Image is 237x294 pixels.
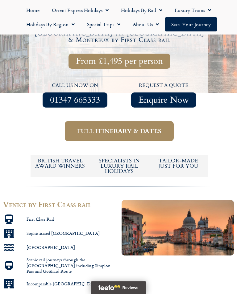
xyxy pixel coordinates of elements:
span: From £1,495 per person [76,57,163,65]
a: Holidays by Rail [115,3,168,17]
span: Enquire Now [139,96,189,104]
span: Venice by First Class rail [3,199,91,210]
span: [GEOGRAPHIC_DATA] [25,245,75,251]
h5: British Travel Award winners [34,158,87,169]
p: request a quote [123,82,205,90]
h6: Specialists in luxury rail holidays [93,158,146,174]
span: Full itinerary & dates [77,127,161,135]
a: Special Trips [81,17,127,31]
span: First Class Rail [25,216,54,222]
span: Incomparable [GEOGRAPHIC_DATA] [25,281,101,287]
a: From £1,495 per person [69,54,170,69]
a: 01347 665333 [43,92,107,108]
h4: [GEOGRAPHIC_DATA] via [GEOGRAPHIC_DATA] & Montreux by First Class rail [31,30,207,43]
a: Orient Express Holidays [46,3,115,17]
span: Sophisticated [GEOGRAPHIC_DATA] [25,231,100,236]
a: Full itinerary & dates [65,121,174,141]
nav: Menu [3,3,234,31]
a: About Us [127,17,165,31]
h5: tailor-made just for you [152,158,205,169]
img: Orient Express Special Venice compressed [122,200,234,255]
p: call us now on [34,82,116,90]
span: 01347 665333 [50,96,100,104]
a: Start your Journey [165,17,217,31]
a: Holidays by Region [20,17,81,31]
span: Scenic rail journeys through the [GEOGRAPHIC_DATA] including Simplon Pass and Gotthard Route [25,257,116,274]
a: Home [20,3,46,17]
a: Luxury Trains [168,3,217,17]
a: Enquire Now [131,92,196,108]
